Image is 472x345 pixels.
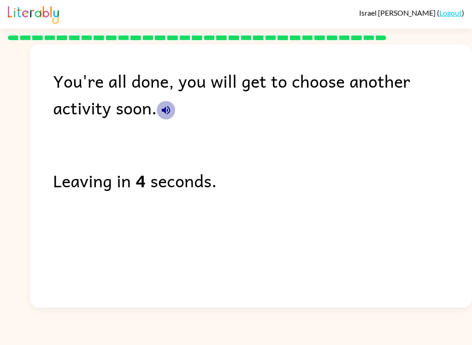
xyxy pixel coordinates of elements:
[359,8,464,17] div: ( )
[439,8,462,17] a: Logout
[8,4,59,24] img: Literably
[136,167,146,194] b: 4
[359,8,437,17] span: Israel [PERSON_NAME]
[53,67,472,121] div: You're all done, you will get to choose another activity soon.
[53,167,472,194] div: Leaving in seconds.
